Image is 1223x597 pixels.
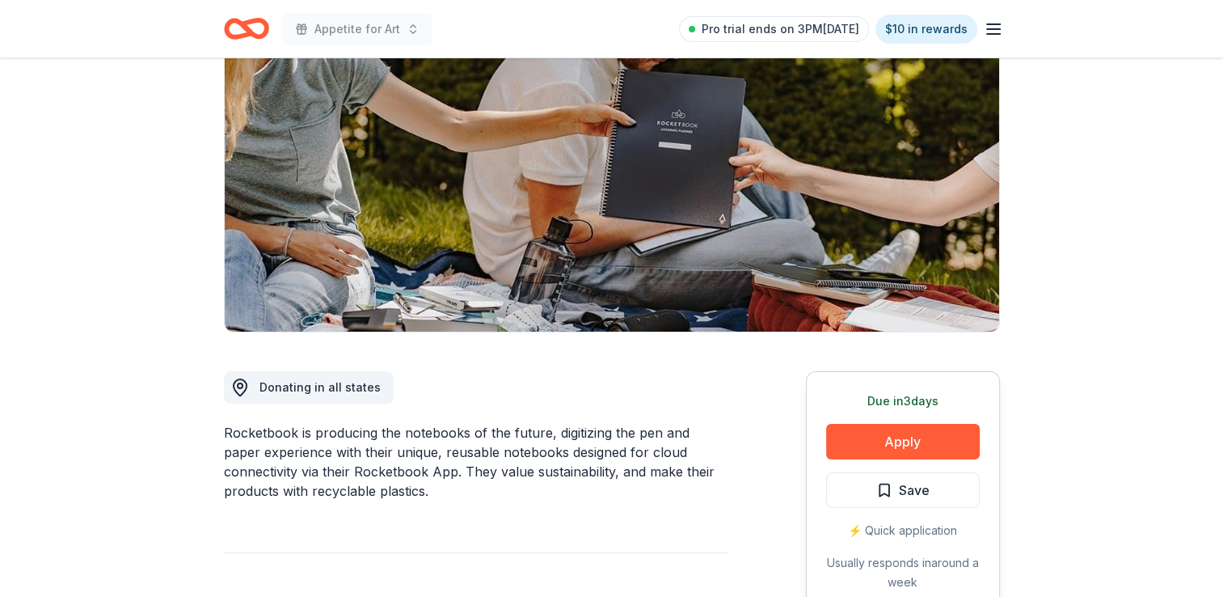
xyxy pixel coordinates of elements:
[702,19,859,39] span: Pro trial ends on 3PM[DATE]
[826,521,980,540] div: ⚡️ Quick application
[259,380,381,394] span: Donating in all states
[224,10,269,48] a: Home
[826,472,980,508] button: Save
[224,423,728,501] div: Rocketbook is producing the notebooks of the future, digitizing the pen and paper experience with...
[826,392,980,411] div: Due in 3 days
[314,19,400,39] span: Appetite for Art
[282,13,432,45] button: Appetite for Art
[899,480,930,501] span: Save
[225,23,999,332] img: Image for Rocketbook
[679,16,869,42] a: Pro trial ends on 3PM[DATE]
[875,15,977,44] a: $10 in rewards
[826,424,980,459] button: Apply
[826,553,980,592] div: Usually responds in around a week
